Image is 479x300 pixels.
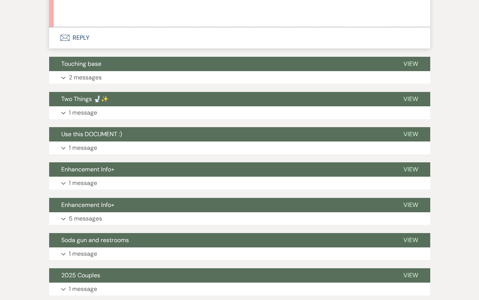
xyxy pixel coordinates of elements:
button: View [391,92,430,106]
p: 1 message [69,249,97,259]
span: Enhancement Info+ [61,201,115,209]
button: 1 message [49,106,430,119]
button: View [391,268,430,283]
p: 1 message [69,108,97,118]
button: Use this DOCUMENT :) [49,127,391,141]
span: View [403,130,418,138]
span: View [403,95,418,103]
span: 2025 Couples [61,271,100,279]
span: View [403,60,418,68]
span: Enhancement Info+ [61,165,115,173]
button: Enhancement Info+ [49,162,391,177]
p: 1 message [69,178,97,188]
button: 2025 Couples [49,268,391,283]
span: View [403,165,418,173]
span: View [403,201,418,209]
span: View [403,271,418,279]
button: View [391,233,430,247]
button: View [391,57,430,71]
button: View [391,162,430,177]
span: Use this DOCUMENT :) [61,130,122,138]
button: 5 messages [49,212,430,225]
button: 1 message [49,141,430,154]
span: Touching base [61,60,101,68]
span: Two Things 🚽✨ [61,95,109,103]
p: 5 messages [69,214,102,224]
button: Two Things 🚽✨ [49,92,391,106]
p: 1 message [69,284,97,294]
button: Enhancement Info+ [49,198,391,212]
button: 1 message [49,247,430,260]
button: 1 message [49,177,430,190]
span: View [403,236,418,244]
button: Touching base [49,57,391,71]
p: 1 message [69,143,97,153]
button: View [391,127,430,141]
p: 2 messages [69,73,102,82]
button: Soda gun and restrooms [49,233,391,247]
span: Soda gun and restrooms [61,236,129,244]
button: 2 messages [49,71,430,84]
button: View [391,198,430,212]
button: 1 message [49,283,430,295]
button: Reply [49,27,430,48]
